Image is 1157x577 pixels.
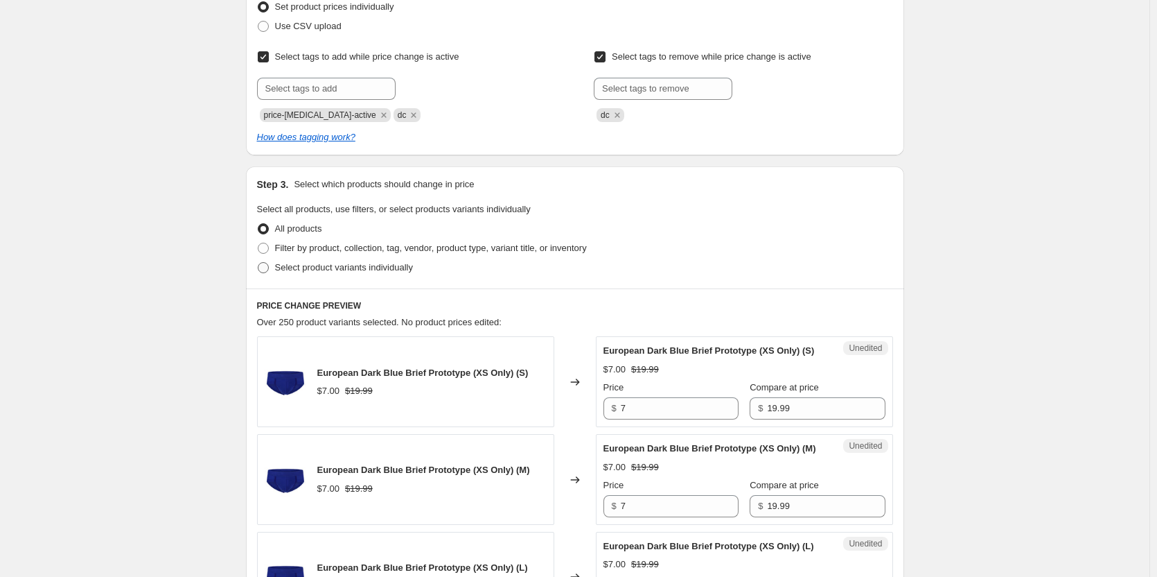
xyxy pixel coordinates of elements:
span: Unedited [849,343,882,354]
span: $ [612,501,617,511]
span: European Dark Blue Brief Prototype (XS Only) (L) [603,541,814,551]
input: Select tags to remove [594,78,732,100]
span: European Dark Blue Brief Prototype (XS Only) (S) [317,368,529,378]
div: $7.00 [603,460,626,474]
span: dc [601,110,610,120]
span: Over 250 product variants selected. No product prices edited: [257,317,502,327]
input: Select tags to add [257,78,396,100]
span: European Dark Blue Brief Prototype (XS Only) (M) [603,443,816,454]
span: price-change-job-active [264,110,376,120]
strike: $19.99 [345,482,373,496]
span: European Dark Blue Brief Prototype (XS Only) (S) [603,345,815,356]
span: dc [398,110,407,120]
span: Select tags to remove while price change is active [612,51,811,62]
span: Unedited [849,538,882,549]
strike: $19.99 [631,460,659,474]
span: $ [758,403,763,413]
span: European Dark Blue Brief Prototype (XS Only) (M) [317,465,530,475]
span: Compare at price [750,382,819,393]
span: $ [758,501,763,511]
span: Select tags to add while price change is active [275,51,459,62]
span: Price [603,382,624,393]
div: $7.00 [603,558,626,571]
button: Remove price-change-job-active [378,109,390,121]
button: Remove dc [407,109,420,121]
span: Compare at price [750,480,819,490]
span: Filter by product, collection, tag, vendor, product type, variant title, or inventory [275,243,587,253]
strike: $19.99 [631,558,659,571]
div: $7.00 [603,363,626,377]
h2: Step 3. [257,178,289,191]
strike: $19.99 [345,384,373,398]
span: Select product variants individually [275,262,413,273]
img: 711841530921_barkblue_1_80x.jpg [265,459,306,501]
span: All products [275,223,322,234]
div: $7.00 [317,482,340,496]
span: Use CSV upload [275,21,342,31]
h6: PRICE CHANGE PREVIEW [257,300,893,311]
strike: $19.99 [631,363,659,377]
p: Select which products should change in price [294,178,474,191]
a: How does tagging work? [257,132,355,142]
span: European Dark Blue Brief Prototype (XS Only) (L) [317,562,528,573]
span: Select all products, use filters, or select products variants individually [257,204,531,214]
div: $7.00 [317,384,340,398]
img: 711841530921_barkblue_1_80x.jpg [265,361,306,403]
button: Remove dc [611,109,624,121]
span: Price [603,480,624,490]
span: Unedited [849,440,882,451]
span: Set product prices individually [275,1,394,12]
span: $ [612,403,617,413]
